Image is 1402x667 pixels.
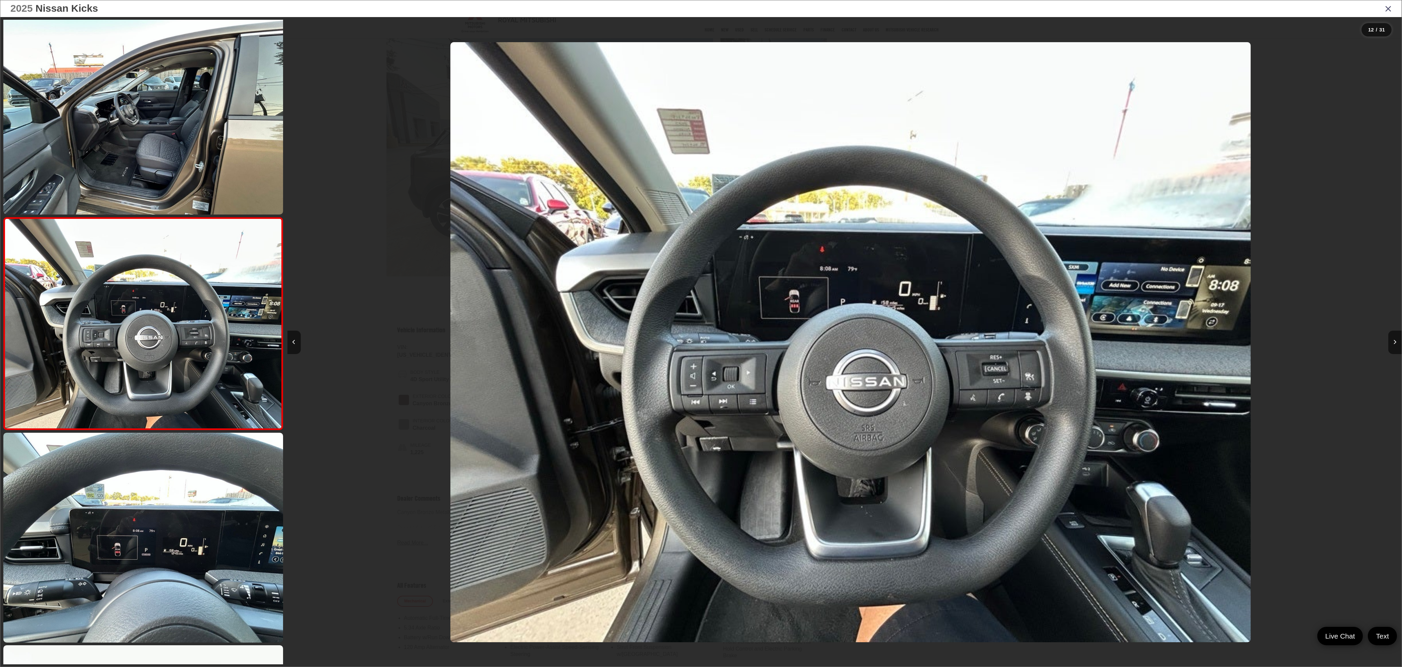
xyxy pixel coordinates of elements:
[1368,27,1374,32] span: 12
[450,42,1251,643] img: 2025 Nissan Kicks SV
[1388,331,1402,354] button: Next image
[10,3,33,14] span: 2025
[1322,632,1359,641] span: Live Chat
[1379,27,1385,32] span: 31
[35,3,98,14] span: Nissan Kicks
[1,431,286,645] img: 2025 Nissan Kicks SV
[1385,4,1392,13] i: Close gallery
[1368,627,1397,645] a: Text
[1373,632,1392,641] span: Text
[2,218,284,429] img: 2025 Nissan Kicks SV
[1317,627,1363,645] a: Live Chat
[287,331,301,354] button: Previous image
[1,3,286,217] img: 2025 Nissan Kicks SV
[1375,27,1378,32] span: /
